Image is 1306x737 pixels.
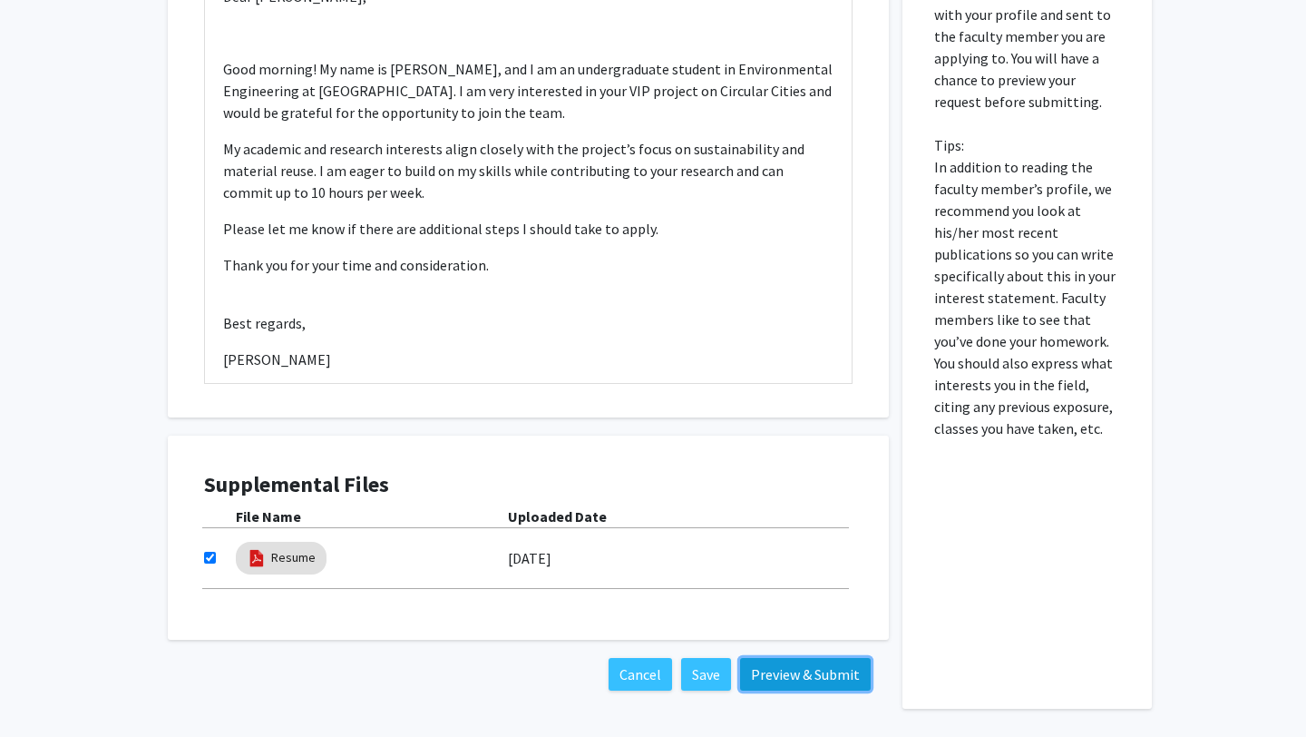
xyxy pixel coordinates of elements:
[204,472,853,498] h4: Supplemental Files
[609,658,672,691] button: Cancel
[236,507,301,526] b: File Name
[740,658,871,691] button: Preview & Submit
[223,254,833,276] p: Thank you for your time and consideration.
[223,138,833,203] p: My academic and research interests align closely with the project’s focus on sustainability and m...
[508,507,607,526] b: Uploaded Date
[14,655,77,723] iframe: Chat
[681,658,731,691] button: Save
[271,548,316,567] a: Resume
[223,218,833,240] p: Please let me know if there are additional steps I should take to apply.
[508,543,551,574] label: [DATE]
[223,58,833,123] p: Good morning! My name is [PERSON_NAME], and I am an undergraduate student in Environmental Engine...
[223,312,833,334] p: Best regards,
[223,349,833,370] p: [PERSON_NAME]
[247,548,267,568] img: pdf_icon.png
